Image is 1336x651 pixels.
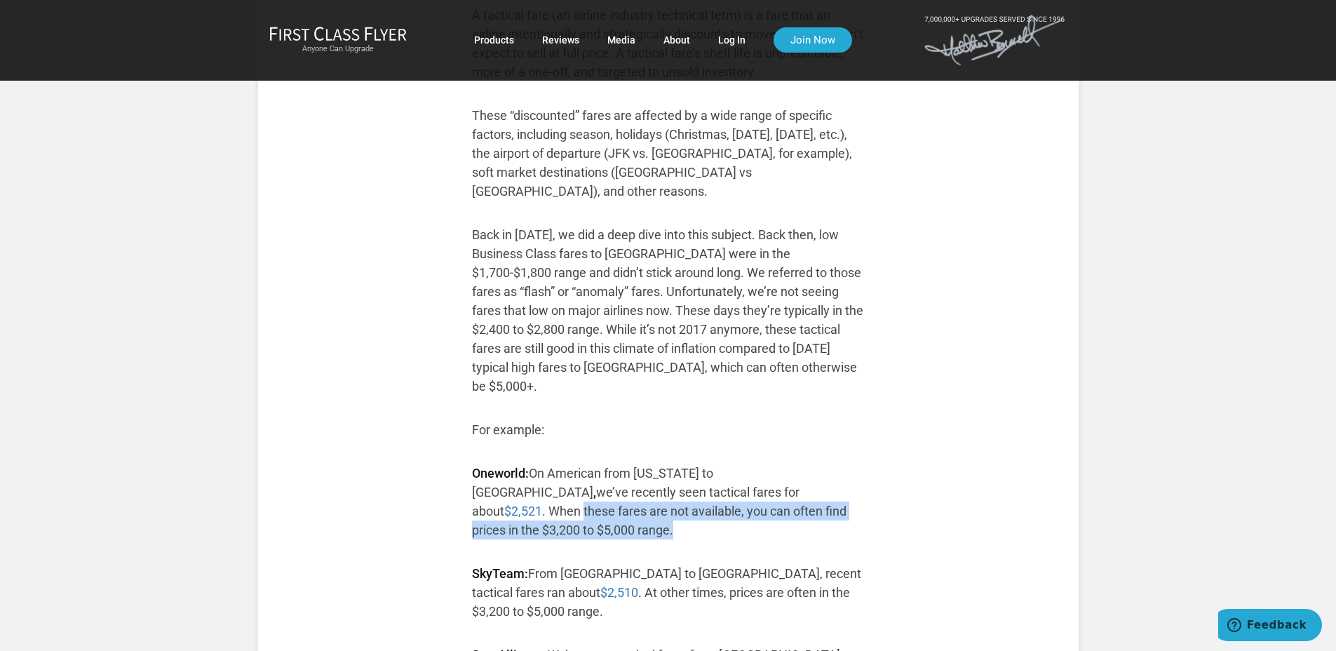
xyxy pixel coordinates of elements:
strong: , [593,485,596,499]
a: First Class FlyerAnyone Can Upgrade [269,26,407,54]
a: Reviews [542,27,579,53]
strong: SkyTeam: [472,566,528,581]
iframe: Opens a widget where you can find more information [1218,609,1322,644]
a: Log In [718,27,745,53]
a: $2,521 [504,504,542,518]
a: Join Now [774,27,852,53]
p: On American from [US_STATE] to [GEOGRAPHIC_DATA] we’ve recently seen tactical fares for about . W... [472,464,865,539]
strong: Oneworld: [472,466,529,481]
p: These “discounted” fares are affected by a wide range of specific factors, including season, holi... [472,106,865,201]
a: Media [607,27,635,53]
a: About [663,27,690,53]
p: Back in [DATE], we did a deep dive into this subject. Back then, low Business Class fares to [GEO... [472,225,865,396]
p: For example: [472,420,865,439]
a: $2,510 [600,585,638,600]
img: First Class Flyer [269,26,407,41]
a: Products [474,27,514,53]
p: From [GEOGRAPHIC_DATA] to [GEOGRAPHIC_DATA], recent tactical fares ran about . At other times, pr... [472,564,865,621]
small: Anyone Can Upgrade [269,44,407,54]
